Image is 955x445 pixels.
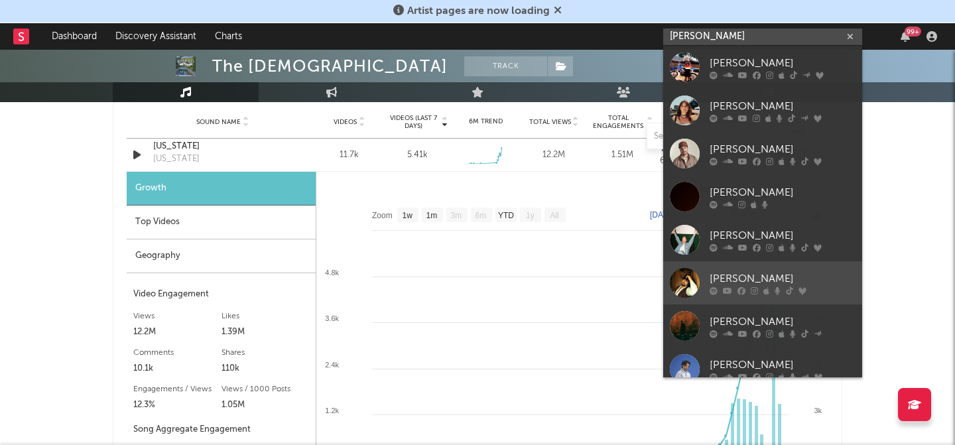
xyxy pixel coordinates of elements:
div: Shares [222,345,310,361]
button: 99+ [901,31,910,42]
span: Artist pages are now loading [407,6,550,17]
a: [PERSON_NAME] [663,46,862,89]
span: Videos [334,118,357,126]
div: The [DEMOGRAPHIC_DATA] [212,56,448,76]
div: 1.51M [592,149,653,162]
text: 6m [476,211,487,220]
text: 1.2k [325,407,339,414]
span: Sound Name [196,118,241,126]
input: Search by song name or URL [647,131,787,142]
div: [PERSON_NAME] [710,227,856,243]
div: Growth [127,172,316,206]
div: [PERSON_NAME] [710,141,856,157]
div: Views / 1000 Posts [222,381,310,397]
div: [PERSON_NAME] [710,55,856,71]
div: 12.3% [133,397,222,413]
a: Discovery Assistant [106,23,206,50]
div: [US_STATE] [153,153,200,166]
text: 4.8k [325,269,339,277]
text: All [550,211,558,220]
div: Geography [127,239,316,273]
text: 1w [403,211,413,220]
div: [PERSON_NAME] [710,184,856,200]
text: Zoom [372,211,393,220]
div: Engagements / Views [133,381,222,397]
div: 6M Trend [455,117,517,127]
div: [PERSON_NAME] [710,271,856,286]
span: Total Views [529,118,571,126]
div: 99 + [905,27,921,36]
text: 1m [426,211,438,220]
div: 110k [222,361,310,377]
a: [PERSON_NAME] [663,261,862,304]
strong: The [DEMOGRAPHIC_DATA] [660,145,774,153]
div: Comments [133,345,222,361]
text: 3m [451,211,462,220]
div: 11.7k [318,149,380,162]
span: Videos (last 7 days) [387,114,440,130]
a: [PERSON_NAME] [663,304,862,348]
text: 2.4k [325,361,339,369]
div: 12.2M [523,149,585,162]
a: Charts [206,23,251,50]
div: 1.05M [222,397,310,413]
text: YTD [498,211,514,220]
text: 1y [526,211,535,220]
div: 1.39M [222,324,310,340]
div: [PERSON_NAME] [710,357,856,373]
text: 3k [814,407,822,414]
a: [PERSON_NAME] [663,132,862,175]
span: Total Engagements [592,114,645,130]
div: 10.1k [133,361,222,377]
a: [PERSON_NAME] [663,348,862,391]
div: 5.41k [407,149,428,162]
a: [PERSON_NAME] [663,89,862,132]
span: Dismiss [554,6,562,17]
a: Dashboard [42,23,106,50]
div: 12.2M [133,324,222,340]
div: [PERSON_NAME] [710,98,856,114]
div: [PERSON_NAME] [710,314,856,330]
a: [PERSON_NAME] [663,218,862,261]
input: Search for artists [663,29,862,45]
div: Views [133,308,222,324]
div: Top Videos [127,206,316,239]
text: 3.6k [325,314,339,322]
a: [PERSON_NAME] [663,175,862,218]
text: [DATE] [650,210,675,220]
div: Video Engagement [133,286,309,302]
div: 63.2k followers [660,157,752,166]
div: Song Aggregate Engagement [133,422,309,438]
div: Likes [222,308,310,324]
button: Track [464,56,547,76]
